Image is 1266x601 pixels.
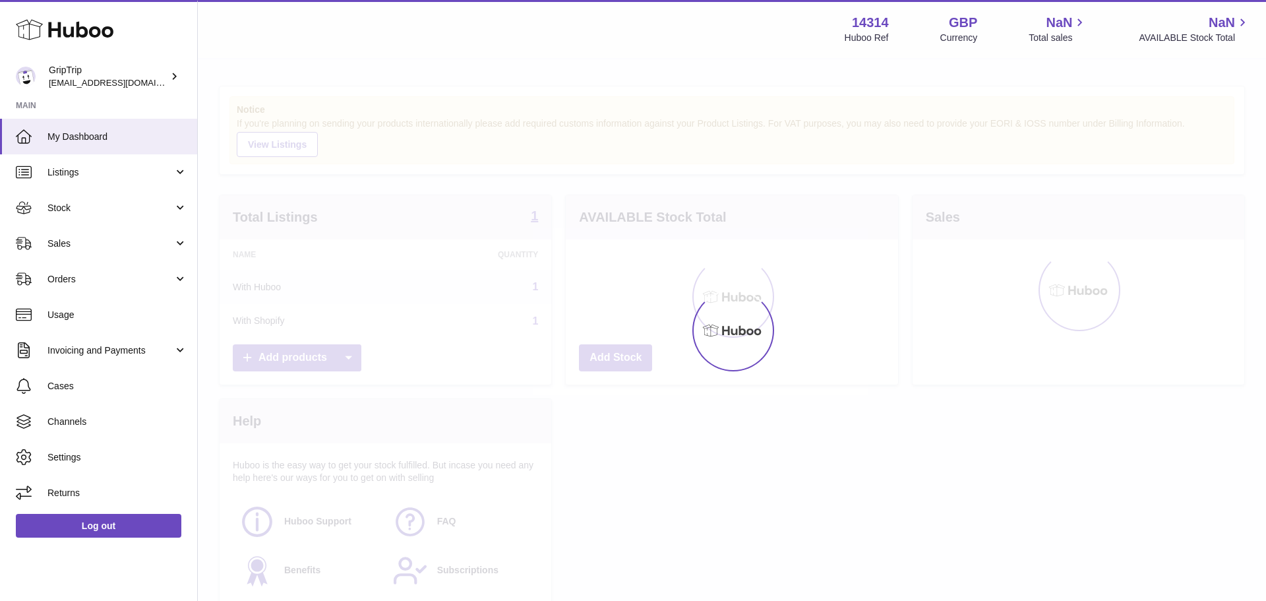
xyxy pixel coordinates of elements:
[1046,14,1072,32] span: NaN
[1139,32,1250,44] span: AVAILABLE Stock Total
[47,273,173,286] span: Orders
[47,237,173,250] span: Sales
[47,487,187,499] span: Returns
[1029,32,1087,44] span: Total sales
[47,416,187,428] span: Channels
[1209,14,1235,32] span: NaN
[47,166,173,179] span: Listings
[1139,14,1250,44] a: NaN AVAILABLE Stock Total
[852,14,889,32] strong: 14314
[47,309,187,321] span: Usage
[47,202,173,214] span: Stock
[49,77,194,88] span: [EMAIL_ADDRESS][DOMAIN_NAME]
[16,514,181,538] a: Log out
[47,451,187,464] span: Settings
[949,14,977,32] strong: GBP
[47,131,187,143] span: My Dashboard
[940,32,978,44] div: Currency
[49,64,167,89] div: GripTrip
[47,380,187,393] span: Cases
[47,344,173,357] span: Invoicing and Payments
[16,67,36,86] img: internalAdmin-14314@internal.huboo.com
[845,32,889,44] div: Huboo Ref
[1029,14,1087,44] a: NaN Total sales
